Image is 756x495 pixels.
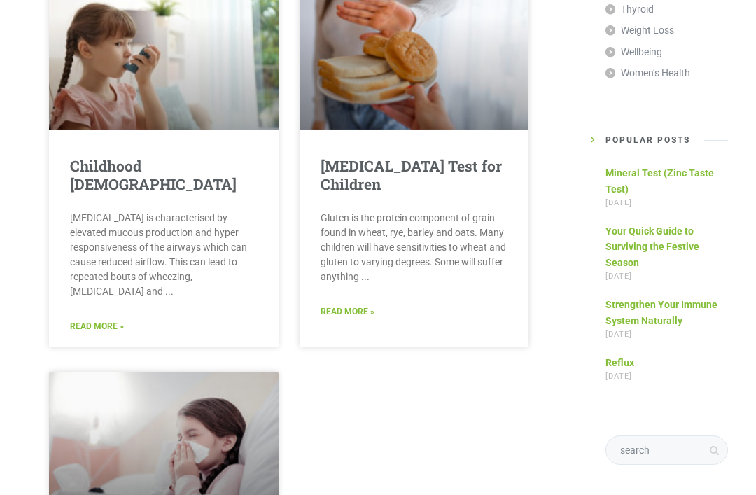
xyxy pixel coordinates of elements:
span: [DATE] [605,328,728,341]
p: [MEDICAL_DATA] is characterised by elevated mucous production and hyper responsiveness of the air... [70,211,258,299]
span: [DATE] [605,270,728,283]
a: [MEDICAL_DATA] Test for Children [321,156,502,193]
span: [DATE] [605,197,728,209]
p: Gluten is the protein component of grain found in wheat, rye, barley and oats. Many children will... [321,211,508,284]
a: Your Quick Guide to Surviving the Festive Season [605,225,699,268]
a: Reflux [605,357,634,368]
a: Strengthen Your Immune System Naturally [605,299,717,326]
input: search [605,435,728,465]
h5: Popular Posts [591,136,728,155]
a: Childhood [DEMOGRAPHIC_DATA] [70,156,237,193]
span: [DATE] [605,370,728,383]
a: Read More » [321,305,374,319]
a: Read More » [70,320,124,333]
a: Mineral Test (Zinc Taste Test) [605,167,714,194]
